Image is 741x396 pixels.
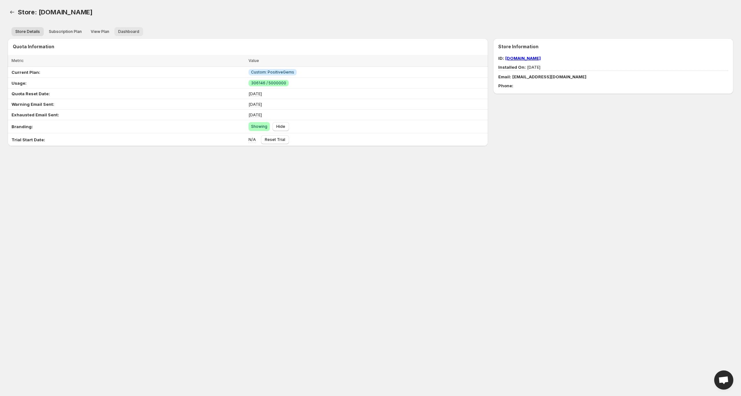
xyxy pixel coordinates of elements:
button: View plan [87,27,113,36]
span: [DATE] [248,112,262,117]
button: Hide [272,122,289,131]
strong: Branding: [11,124,33,129]
a: Back [8,8,17,17]
strong: Warning Email Sent: [11,102,54,107]
span: [DATE] [248,102,262,107]
span: [EMAIL_ADDRESS][DOMAIN_NAME] [512,74,586,79]
h3: Quota Information [13,43,488,50]
strong: Exhausted Email Sent: [11,112,59,117]
span: Subscription Plan [49,29,82,34]
span: Value [248,58,259,63]
span: 306146 / 5000000 [251,81,286,86]
span: Custom: PositiveGems [251,70,294,75]
a: [DOMAIN_NAME] [505,56,541,61]
strong: Quota Reset Date: [11,91,50,96]
button: Subscription plan [45,27,86,36]
strong: Email: [498,74,511,79]
span: Showing [251,124,267,129]
strong: Trial Start Date: [11,137,45,142]
span: Store: [DOMAIN_NAME] [18,8,93,16]
span: [DATE] [498,65,540,70]
button: Store details [11,27,44,36]
button: Dashboard [114,27,143,36]
strong: Usage: [11,81,27,86]
span: View Plan [91,29,109,34]
span: [DATE] [248,91,262,96]
strong: Installed On: [498,65,526,70]
span: Reset Trial [265,137,285,142]
span: Metric [11,58,24,63]
button: Reset Trial [261,135,289,144]
strong: Phone: [498,83,513,88]
strong: Current Plan: [11,70,40,75]
strong: ID: [498,56,504,61]
span: N/A [248,137,256,142]
span: Hide [276,124,285,129]
h3: Store Information [498,43,728,50]
div: Open chat [714,370,733,390]
span: Dashboard [118,29,139,34]
span: Store Details [15,29,40,34]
